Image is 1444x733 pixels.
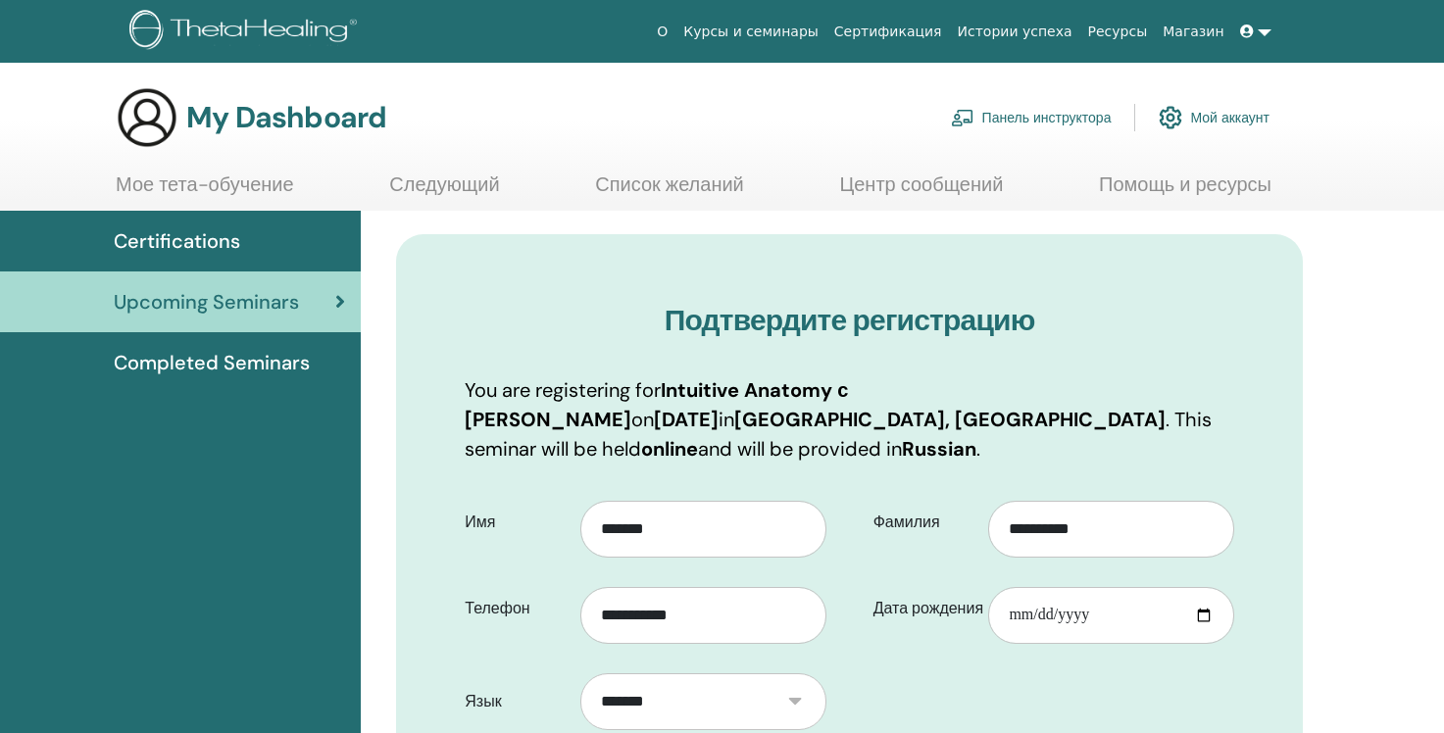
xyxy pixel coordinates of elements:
[129,10,364,54] img: logo.png
[1155,14,1231,50] a: Магазин
[734,407,1166,432] b: [GEOGRAPHIC_DATA], [GEOGRAPHIC_DATA]
[654,407,719,432] b: [DATE]
[859,504,989,541] label: Фамилия
[1159,96,1270,139] a: Мой аккаунт
[465,375,1234,464] p: You are registering for on in . This seminar will be held and will be provided in .
[114,287,299,317] span: Upcoming Seminars
[641,436,698,462] b: online
[114,226,240,256] span: Certifications
[951,96,1112,139] a: Панель инструктора
[450,683,580,720] label: Язык
[465,303,1234,338] h3: Подтвердите регистрацию
[1159,101,1182,134] img: cog.svg
[951,109,974,126] img: chalkboard-teacher.svg
[902,436,976,462] b: Russian
[595,172,744,211] a: Список желаний
[114,348,310,377] span: Completed Seminars
[116,86,178,149] img: generic-user-icon.jpg
[649,14,675,50] a: О
[1080,14,1156,50] a: Ресурсы
[186,100,386,135] h3: My Dashboard
[859,590,989,627] label: Дата рождения
[450,504,580,541] label: Имя
[826,14,950,50] a: Сертификация
[839,172,1003,211] a: Центр сообщений
[675,14,826,50] a: Курсы и семинары
[950,14,1080,50] a: Истории успеха
[116,172,294,211] a: Мое тета-обучение
[450,590,580,627] label: Телефон
[1099,172,1271,211] a: Помощь и ресурсы
[389,172,499,211] a: Следующий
